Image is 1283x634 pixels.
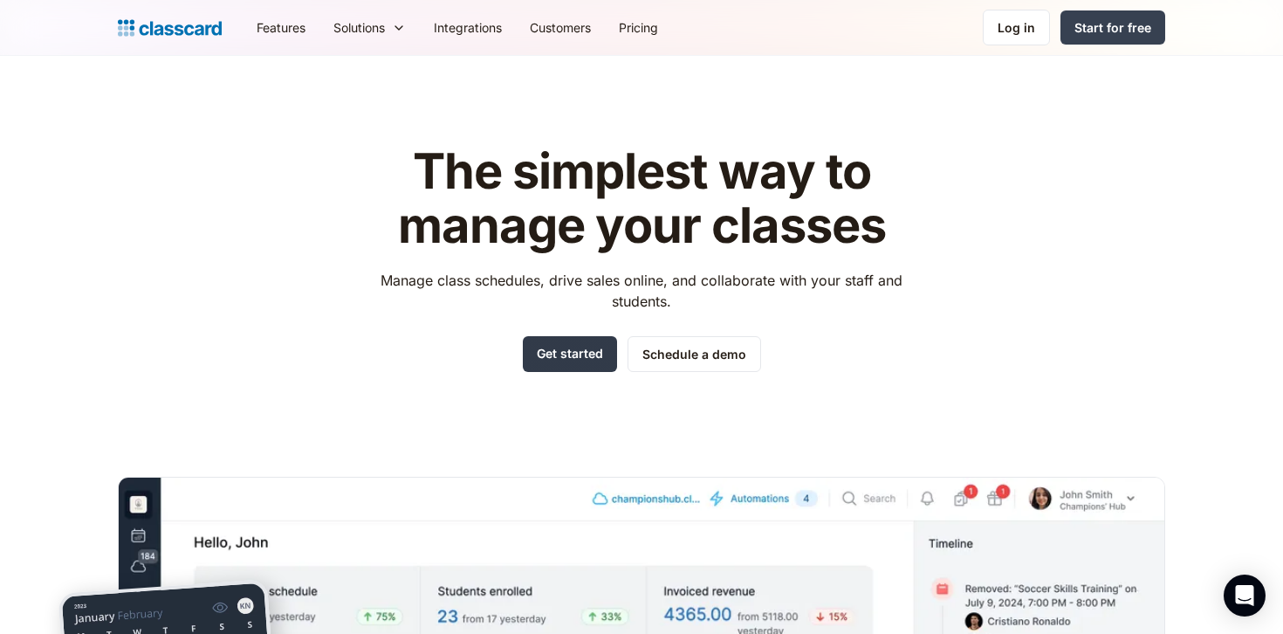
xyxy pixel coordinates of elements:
div: Solutions [319,8,420,47]
div: Start for free [1074,18,1151,37]
h1: The simplest way to manage your classes [365,145,919,252]
a: Get started [523,336,617,372]
div: Log in [998,18,1035,37]
a: Schedule a demo [628,336,761,372]
div: Open Intercom Messenger [1224,575,1266,617]
a: Pricing [605,8,672,47]
a: home [118,16,222,40]
p: Manage class schedules, drive sales online, and collaborate with your staff and students. [365,270,919,312]
a: Log in [983,10,1050,45]
a: Features [243,8,319,47]
div: Solutions [333,18,385,37]
a: Start for free [1060,10,1165,45]
a: Integrations [420,8,516,47]
a: Customers [516,8,605,47]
